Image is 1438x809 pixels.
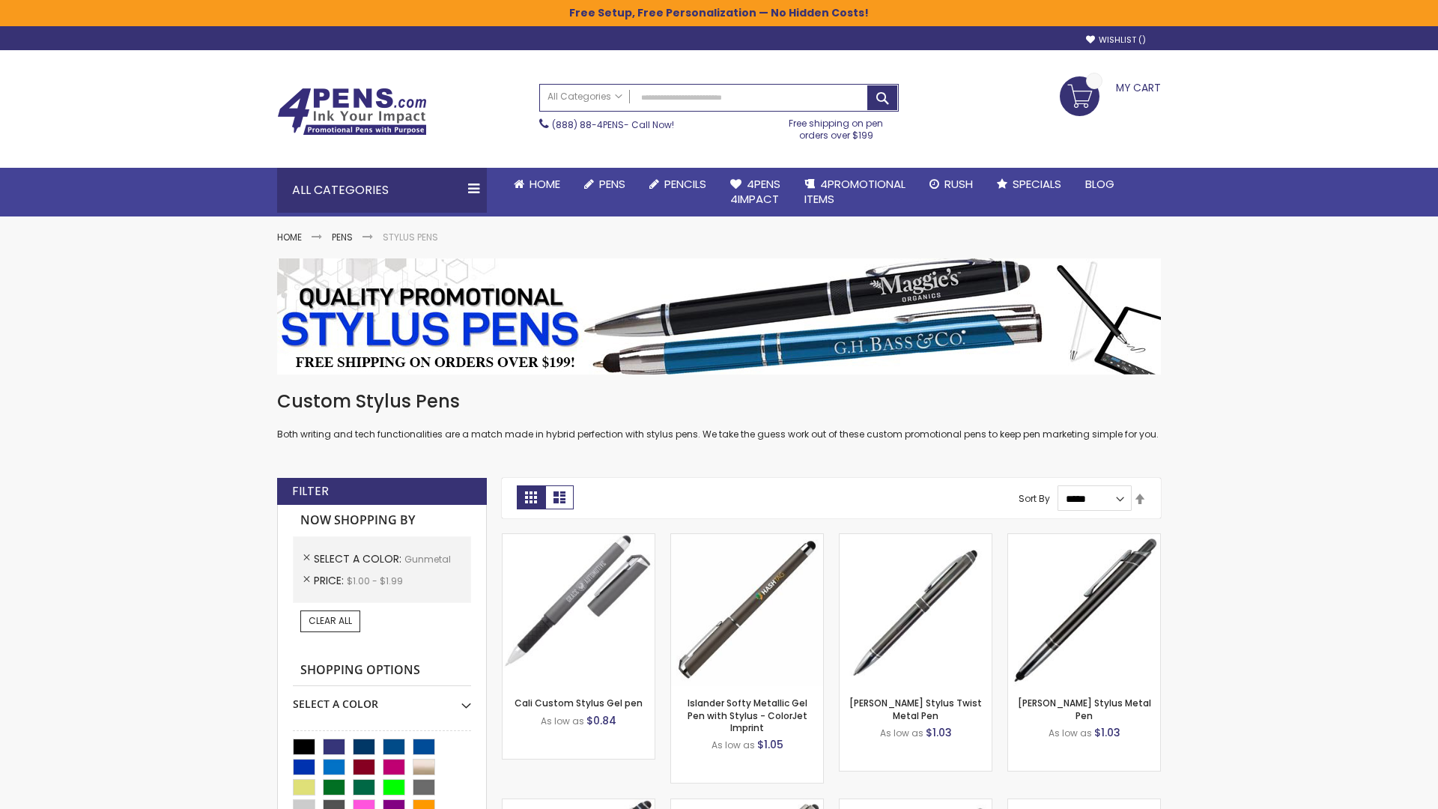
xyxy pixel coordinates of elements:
[293,686,471,712] div: Select A Color
[541,715,584,727] span: As low as
[1085,176,1114,192] span: Blog
[503,533,655,546] a: Cali Custom Stylus Gel pen-Gunmetal
[985,168,1073,201] a: Specials
[332,231,353,243] a: Pens
[552,118,624,131] a: (888) 88-4PENS
[792,168,917,216] a: 4PROMOTIONALITEMS
[277,231,302,243] a: Home
[314,573,347,588] span: Price
[880,727,923,739] span: As low as
[664,176,706,192] span: Pencils
[917,168,985,201] a: Rush
[347,575,403,587] span: $1.00 - $1.99
[383,231,438,243] strong: Stylus Pens
[671,534,823,686] img: Islander Softy Metallic Gel Pen with Stylus - ColorJet Imprint-Gunmetal
[586,713,616,728] span: $0.84
[849,697,982,721] a: [PERSON_NAME] Stylus Twist Metal Pen
[314,551,404,566] span: Select A Color
[599,176,625,192] span: Pens
[1049,727,1092,739] span: As low as
[1008,533,1160,546] a: Olson Stylus Metal Pen-Gunmetal
[277,390,1161,441] div: Both writing and tech functionalities are a match made in hybrid perfection with stylus pens. We ...
[718,168,792,216] a: 4Pens4impact
[804,176,905,207] span: 4PROMOTIONAL ITEMS
[572,168,637,201] a: Pens
[1008,534,1160,686] img: Olson Stylus Metal Pen-Gunmetal
[515,697,643,709] a: Cali Custom Stylus Gel pen
[277,258,1161,375] img: Stylus Pens
[1019,492,1050,505] label: Sort By
[637,168,718,201] a: Pencils
[309,614,352,627] span: Clear All
[688,697,807,733] a: Islander Softy Metallic Gel Pen with Stylus - ColorJet Imprint
[277,390,1161,413] h1: Custom Stylus Pens
[671,533,823,546] a: Islander Softy Metallic Gel Pen with Stylus - ColorJet Imprint-Gunmetal
[1094,725,1120,740] span: $1.03
[292,483,329,500] strong: Filter
[530,176,560,192] span: Home
[1086,34,1146,46] a: Wishlist
[1073,168,1126,201] a: Blog
[774,112,899,142] div: Free shipping on pen orders over $199
[502,168,572,201] a: Home
[1013,176,1061,192] span: Specials
[712,739,755,751] span: As low as
[277,168,487,213] div: All Categories
[517,485,545,509] strong: Grid
[503,534,655,686] img: Cali Custom Stylus Gel pen-Gunmetal
[300,610,360,631] a: Clear All
[404,553,451,566] span: Gunmetal
[1018,697,1151,721] a: [PERSON_NAME] Stylus Metal Pen
[293,505,471,536] strong: Now Shopping by
[552,118,674,131] span: - Call Now!
[757,737,783,752] span: $1.05
[277,88,427,136] img: 4Pens Custom Pens and Promotional Products
[926,725,952,740] span: $1.03
[944,176,973,192] span: Rush
[293,655,471,687] strong: Shopping Options
[730,176,780,207] span: 4Pens 4impact
[540,85,630,109] a: All Categories
[547,91,622,103] span: All Categories
[840,534,992,686] img: Colter Stylus Twist Metal Pen-Gunmetal
[840,533,992,546] a: Colter Stylus Twist Metal Pen-Gunmetal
